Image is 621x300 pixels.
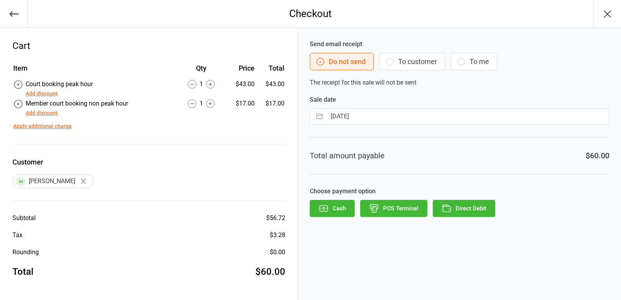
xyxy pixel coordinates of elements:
[451,53,497,70] button: To me
[266,213,285,223] div: $56.72
[270,231,285,240] div: $3.28
[13,63,176,79] th: Item
[310,40,609,87] div: The receipt for this sale will not be sent
[227,99,255,108] div: $17.00
[310,200,355,217] button: Cash
[12,231,23,240] div: Tax
[255,265,285,279] div: $60.00
[360,200,427,217] button: POS Terminal
[12,157,285,167] label: Customer
[310,187,609,196] label: Choose payment option
[227,63,255,73] div: Price
[26,100,128,107] span: Member court booking non peak hour
[177,99,226,108] div: 1
[26,80,93,88] span: Court booking peak hour
[258,99,284,118] td: $17.00
[586,150,609,161] div: $60.00
[12,213,36,223] div: Subtotal
[310,150,385,161] div: Total amount payable
[310,53,374,70] button: Do not send
[12,248,39,257] div: Rounding
[26,109,58,117] button: Add discount
[310,95,609,104] label: Sale date
[310,40,609,49] label: Send email receipt
[433,200,495,217] button: Direct Debit
[227,80,255,89] div: $43.00
[26,90,58,98] button: Add discount
[13,122,72,130] button: Apply additional charge
[12,265,33,279] div: Total
[258,80,284,98] td: $43.00
[12,174,94,188] div: [PERSON_NAME]
[177,63,226,79] th: Qty
[12,39,285,53] div: Cart
[379,53,445,70] button: To customer
[177,80,226,89] div: 1
[258,63,284,79] th: Total
[270,248,285,257] div: $0.00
